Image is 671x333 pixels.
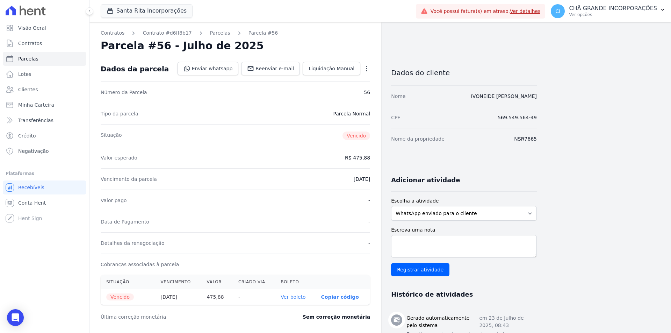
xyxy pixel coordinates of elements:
[155,275,201,289] th: Vencimento
[281,294,305,300] a: Ver boleto
[101,313,260,320] dt: Última correção monetária
[101,110,138,117] dt: Tipo da parcela
[391,93,405,100] dt: Nome
[556,9,561,14] span: CI
[233,289,275,305] th: -
[391,135,445,142] dt: Nome da propriedade
[3,196,86,210] a: Conta Hent
[101,197,127,204] dt: Valor pago
[248,29,278,37] a: Parcela #56
[18,24,46,31] span: Visão Geral
[498,114,537,121] dd: 569.549.564-49
[241,62,300,75] a: Reenviar e-mail
[275,275,315,289] th: Boleto
[155,289,201,305] th: [DATE]
[101,275,155,289] th: Situação
[101,132,122,140] dt: Situação
[101,29,370,37] nav: Breadcrumb
[3,21,86,35] a: Visão Geral
[18,71,31,78] span: Lotes
[3,98,86,112] a: Minha Carteira
[201,289,233,305] th: 475,88
[3,144,86,158] a: Negativação
[342,132,370,140] span: Vencido
[391,263,449,276] input: Registrar atividade
[101,29,124,37] a: Contratos
[364,89,370,96] dd: 56
[18,117,53,124] span: Transferências
[106,293,134,300] span: Vencido
[18,148,49,155] span: Negativação
[101,240,165,247] dt: Detalhes da renegociação
[18,40,42,47] span: Contratos
[391,114,400,121] dt: CPF
[101,154,137,161] dt: Valor esperado
[391,290,473,299] h3: Histórico de atividades
[391,176,460,184] h3: Adicionar atividade
[431,8,541,15] span: Você possui fatura(s) em atraso.
[101,89,147,96] dt: Número da Parcela
[101,65,169,73] div: Dados da parcela
[391,197,537,205] label: Escolha a atividade
[569,5,657,12] p: CHÃ GRANDE INCORPORAÇÕES
[101,40,264,52] h2: Parcela #56 - Julho de 2025
[333,110,370,117] dd: Parcela Normal
[101,176,157,183] dt: Vencimento da parcela
[406,314,479,329] h3: Gerado automaticamente pelo sistema
[210,29,230,37] a: Parcelas
[391,69,537,77] h3: Dados do cliente
[479,314,537,329] p: em 23 de Julho de 2025, 08:43
[321,294,359,300] button: Copiar código
[101,261,179,268] dt: Cobranças associadas à parcela
[368,218,370,225] dd: -
[18,199,46,206] span: Conta Hent
[309,65,354,72] span: Liquidação Manual
[7,309,24,326] div: Open Intercom Messenger
[569,12,657,17] p: Ver opções
[255,65,294,72] span: Reenviar e-mail
[201,275,233,289] th: Valor
[3,113,86,127] a: Transferências
[3,36,86,50] a: Contratos
[18,101,54,108] span: Minha Carteira
[143,29,192,37] a: Contrato #d6ff8b17
[368,240,370,247] dd: -
[545,1,671,21] button: CI CHÃ GRANDE INCORPORAÇÕES Ver opções
[18,55,38,62] span: Parcelas
[6,169,84,178] div: Plataformas
[178,62,239,75] a: Enviar whatsapp
[368,197,370,204] dd: -
[303,313,370,320] dd: Sem correção monetária
[3,180,86,194] a: Recebíveis
[471,93,537,99] a: IVONEIDE [PERSON_NAME]
[18,184,44,191] span: Recebíveis
[345,154,370,161] dd: R$ 475,88
[101,218,149,225] dt: Data de Pagamento
[3,67,86,81] a: Lotes
[18,132,36,139] span: Crédito
[101,4,193,17] button: Santa Rita Incorporações
[354,176,370,183] dd: [DATE]
[391,226,537,234] label: Escreva uma nota
[18,86,38,93] span: Clientes
[3,129,86,143] a: Crédito
[303,62,360,75] a: Liquidação Manual
[510,8,541,14] a: Ver detalhes
[3,83,86,97] a: Clientes
[514,135,537,142] dd: NSR7665
[3,52,86,66] a: Parcelas
[233,275,275,289] th: Criado via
